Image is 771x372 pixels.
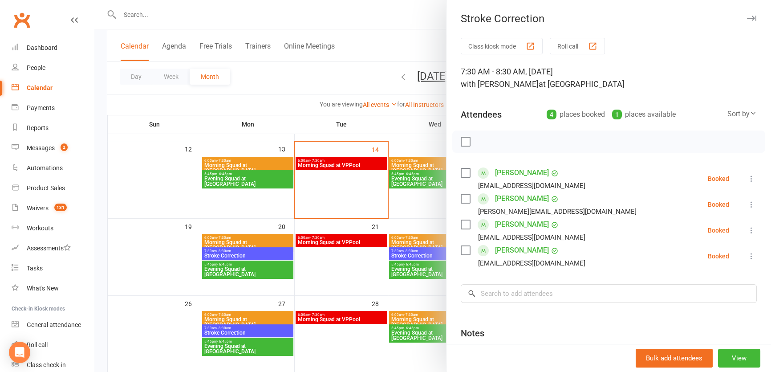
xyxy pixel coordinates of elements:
[550,38,605,54] button: Roll call
[478,258,585,269] div: [EMAIL_ADDRESS][DOMAIN_NAME]
[478,180,585,192] div: [EMAIL_ADDRESS][DOMAIN_NAME]
[27,164,63,172] div: Automations
[27,285,59,292] div: What's New
[27,124,49,131] div: Reports
[12,258,94,278] a: Tasks
[461,284,757,303] input: Search to add attendees
[446,12,771,25] div: Stroke Correction
[718,349,760,368] button: View
[12,118,94,138] a: Reports
[27,341,48,348] div: Roll call
[27,84,53,91] div: Calendar
[12,335,94,355] a: Roll call
[461,327,484,339] div: Notes
[461,65,757,90] div: 7:30 AM - 8:30 AM, [DATE]
[61,143,68,151] span: 2
[461,38,543,54] button: Class kiosk mode
[461,108,502,121] div: Attendees
[708,253,729,259] div: Booked
[478,232,585,243] div: [EMAIL_ADDRESS][DOMAIN_NAME]
[708,201,729,208] div: Booked
[547,108,605,121] div: places booked
[12,78,94,98] a: Calendar
[12,315,94,335] a: General attendance kiosk mode
[27,204,49,212] div: Waivers
[495,217,549,232] a: [PERSON_NAME]
[12,178,94,198] a: Product Sales
[27,64,45,71] div: People
[27,361,66,368] div: Class check-in
[27,144,55,151] div: Messages
[12,58,94,78] a: People
[461,79,539,89] span: with [PERSON_NAME]
[9,342,30,363] div: Open Intercom Messenger
[12,198,94,218] a: Waivers 131
[27,184,65,192] div: Product Sales
[12,158,94,178] a: Automations
[547,110,556,119] div: 4
[12,218,94,238] a: Workouts
[12,38,94,58] a: Dashboard
[27,321,81,328] div: General attendance
[27,225,53,232] div: Workouts
[495,166,549,180] a: [PERSON_NAME]
[708,176,729,182] div: Booked
[27,245,71,252] div: Assessments
[495,192,549,206] a: [PERSON_NAME]
[27,44,57,51] div: Dashboard
[495,243,549,258] a: [PERSON_NAME]
[12,138,94,158] a: Messages 2
[54,204,67,211] span: 131
[461,342,757,353] div: Add notes for this class / appointment below
[727,108,757,120] div: Sort by
[12,98,94,118] a: Payments
[12,238,94,258] a: Assessments
[612,108,676,121] div: places available
[11,9,33,31] a: Clubworx
[478,206,637,217] div: [PERSON_NAME][EMAIL_ADDRESS][DOMAIN_NAME]
[612,110,622,119] div: 1
[539,79,625,89] span: at [GEOGRAPHIC_DATA]
[12,278,94,298] a: What's New
[27,104,55,111] div: Payments
[27,265,43,272] div: Tasks
[636,349,713,368] button: Bulk add attendees
[708,227,729,233] div: Booked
